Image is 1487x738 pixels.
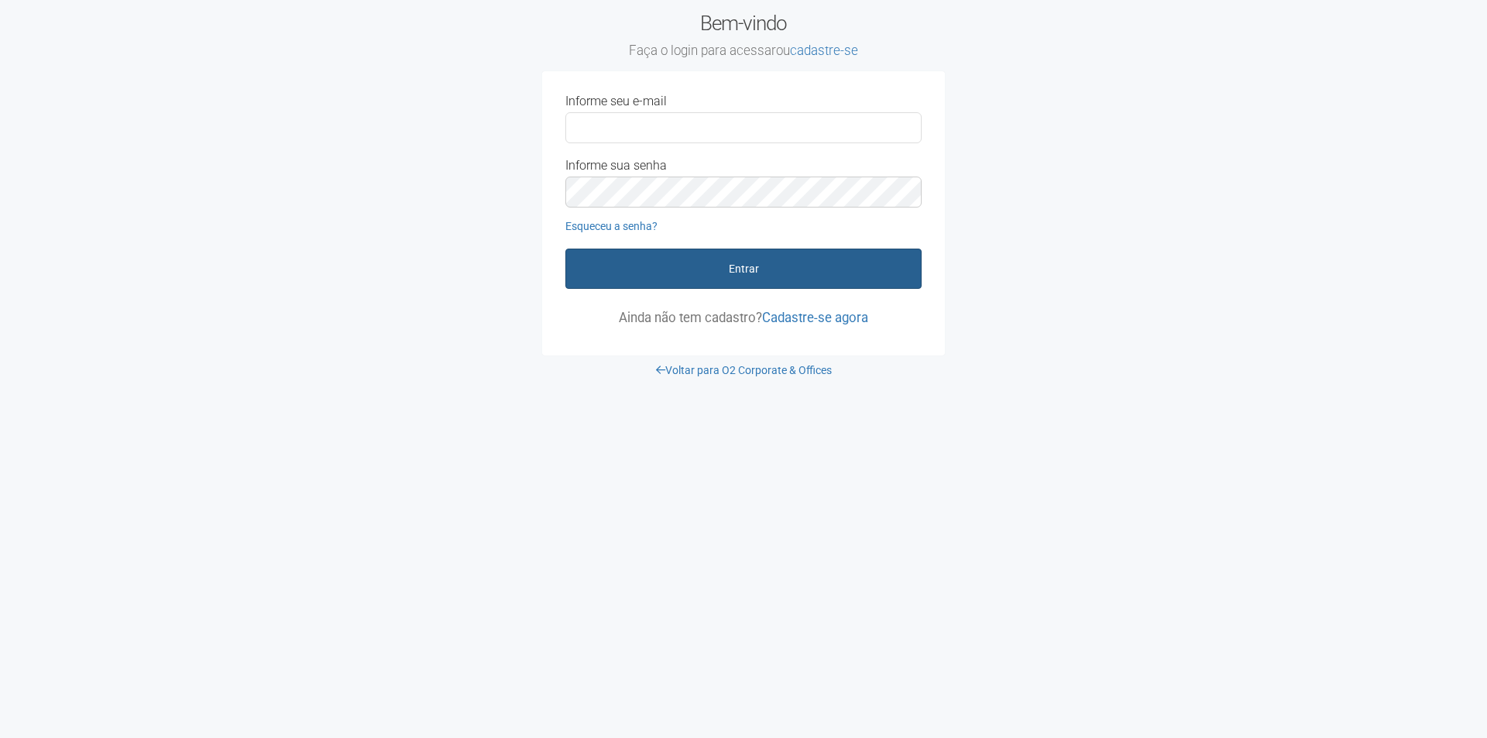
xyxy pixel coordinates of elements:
[656,364,832,376] a: Voltar para O2 Corporate & Offices
[542,12,945,60] h2: Bem-vindo
[565,94,667,108] label: Informe seu e-mail
[776,43,858,58] span: ou
[762,310,868,325] a: Cadastre-se agora
[565,249,922,289] button: Entrar
[565,220,658,232] a: Esqueceu a senha?
[565,311,922,324] p: Ainda não tem cadastro?
[565,159,667,173] label: Informe sua senha
[790,43,858,58] a: cadastre-se
[542,43,945,60] small: Faça o login para acessar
